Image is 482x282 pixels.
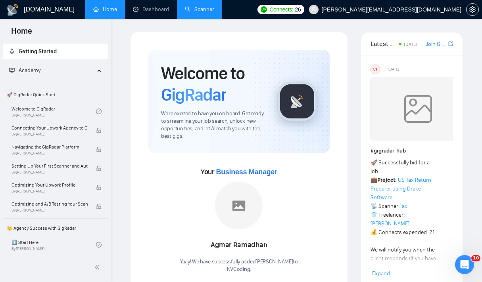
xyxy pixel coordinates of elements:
span: lock [96,128,102,133]
li: Getting Started [3,44,108,59]
span: Connecting Your Upwork Agency to GigRadar [12,124,88,132]
span: Latest Posts from the GigRadar Community [371,39,397,49]
span: We're excited to have you on board. Get ready to streamline your job search, unlock new opportuni... [161,110,265,140]
a: setting [466,6,479,13]
span: By [PERSON_NAME] [12,151,88,156]
a: Welcome to GigRadarBy[PERSON_NAME] [12,103,96,120]
span: check-circle [96,242,102,248]
span: [DATE] [404,42,417,47]
h1: # gigradar-hub [371,147,453,155]
p: NVCoding . [180,266,298,273]
span: Optimizing and A/B Testing Your Scanner for Better Results [12,200,88,208]
span: Your [201,168,277,176]
iframe: Intercom live chat [455,255,474,274]
span: 🚀 GigRadar Quick Start [4,87,107,103]
span: user [311,7,317,12]
img: weqQh+iSagEgQAAAABJRU5ErkJggg== [371,77,466,141]
div: Yaay! We have successfully added [PERSON_NAME] to [180,258,298,273]
span: 26 [295,5,301,14]
span: By [PERSON_NAME] [12,132,88,137]
span: lock [96,147,102,152]
span: [DATE] [388,66,399,73]
span: Expand [372,270,390,277]
div: US [371,65,380,74]
img: logo [6,4,19,16]
span: lock [96,185,102,190]
span: check-circle [96,109,102,114]
span: Home [5,25,38,42]
span: double-left [94,263,102,271]
span: Academy [19,67,40,74]
a: dashboardDashboard [133,6,169,13]
span: Navigating the GigRadar Platform [12,143,88,151]
span: setting [467,6,478,13]
img: placeholder.png [215,182,263,229]
span: 👑 Agency Success with GigRadar [4,220,107,236]
span: By [PERSON_NAME] [12,189,88,194]
a: [PERSON_NAME] [371,220,409,227]
span: By [PERSON_NAME] [12,170,88,175]
span: rocket [9,48,15,54]
a: export [448,40,453,48]
span: export [448,40,453,47]
span: Academy [9,67,40,74]
span: Business Manager [216,168,277,176]
a: Join GigRadar Slack Community [426,40,447,49]
span: Getting Started [19,48,57,55]
a: homeHome [93,6,117,13]
span: lock [96,204,102,209]
a: US Tax Return Preparer using Drake Software [371,177,431,201]
span: Setting Up Your First Scanner and Auto-Bidder [12,162,88,170]
strong: Project: [377,177,397,183]
span: Optimizing Your Upwork Profile [12,181,88,189]
a: 1️⃣ Start HereBy[PERSON_NAME] [12,236,96,253]
span: Connects: [269,5,293,14]
h1: Welcome to [161,63,265,105]
span: lock [96,166,102,171]
div: Agmar Ramadhan [180,238,298,252]
span: GigRadar [161,84,226,105]
span: fund-projection-screen [9,67,15,73]
img: upwork-logo.png [261,6,267,13]
a: searchScanner [185,6,214,13]
span: 10 [471,255,480,261]
span: By [PERSON_NAME] [12,208,88,213]
img: gigradar-logo.png [277,82,317,121]
button: setting [466,3,479,16]
a: Tax [399,203,407,210]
